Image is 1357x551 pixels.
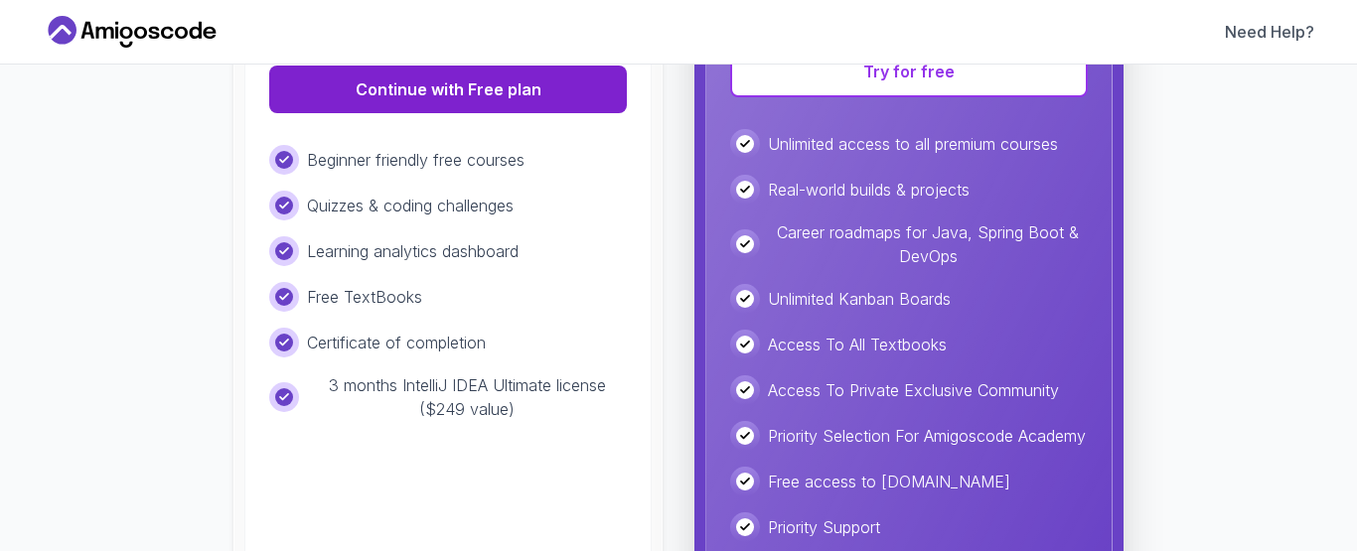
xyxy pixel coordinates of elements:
a: Need Help? [1225,20,1314,44]
p: Unlimited access to all premium courses [768,132,1058,156]
button: Continue with Free plan [269,66,627,113]
p: Free TextBooks [307,285,422,309]
p: Access To Private Exclusive Community [768,378,1059,402]
p: Career roadmaps for Java, Spring Boot & DevOps [768,220,1088,268]
p: Certificate of completion [307,331,486,354]
p: Beginner friendly free courses [307,148,525,172]
p: Unlimited Kanban Boards [768,287,951,311]
p: Priority Support [768,515,880,539]
p: Learning analytics dashboard [307,239,519,263]
button: Try for free [730,46,1088,97]
p: Quizzes & coding challenges [307,194,514,217]
p: Free access to [DOMAIN_NAME] [768,470,1010,493]
p: 3 months IntelliJ IDEA Ultimate license ($249 value) [307,373,627,421]
p: Priority Selection For Amigoscode Academy [768,424,1086,448]
p: Access To All Textbooks [768,333,947,356]
p: Real-world builds & projects [768,178,970,202]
